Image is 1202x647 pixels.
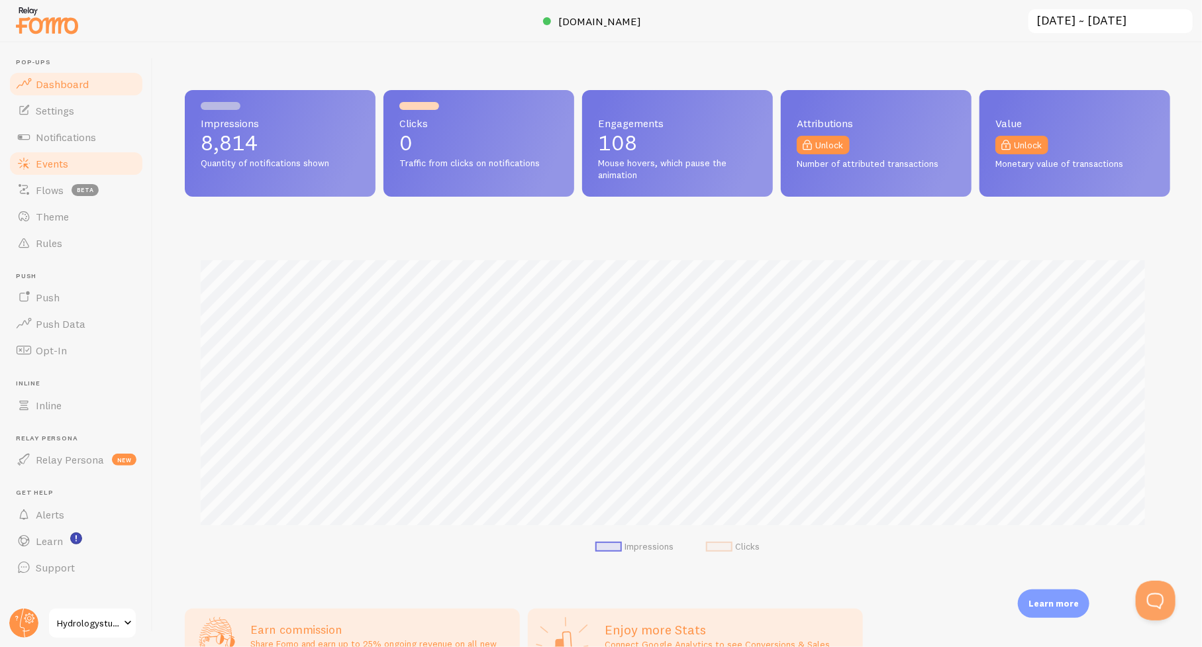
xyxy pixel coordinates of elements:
[36,157,68,170] span: Events
[16,58,144,67] span: Pop-ups
[595,541,674,553] li: Impressions
[36,453,104,466] span: Relay Persona
[1028,597,1079,610] p: Learn more
[8,501,144,528] a: Alerts
[8,230,144,256] a: Rules
[8,392,144,419] a: Inline
[8,554,144,581] a: Support
[16,434,144,443] span: Relay Persona
[36,317,85,330] span: Push Data
[36,534,63,548] span: Learn
[36,130,96,144] span: Notifications
[8,150,144,177] a: Events
[1018,589,1089,618] div: Learn more
[995,118,1154,128] span: Value
[8,71,144,97] a: Dashboard
[995,158,1154,170] span: Monetary value of transactions
[70,532,82,544] svg: <p>Watch New Feature Tutorials!</p>
[399,132,558,154] p: 0
[250,622,512,637] h3: Earn commission
[48,607,137,639] a: Hydrologystudio
[14,3,80,37] img: fomo-relay-logo-orange.svg
[8,97,144,124] a: Settings
[201,118,360,128] span: Impressions
[16,379,144,388] span: Inline
[797,136,850,154] a: Unlock
[8,203,144,230] a: Theme
[36,344,67,357] span: Opt-In
[201,132,360,154] p: 8,814
[201,158,360,170] span: Quantity of notifications shown
[36,508,64,521] span: Alerts
[1136,581,1176,621] iframe: Help Scout Beacon - Open
[8,337,144,364] a: Opt-In
[598,132,757,154] p: 108
[72,184,99,196] span: beta
[16,489,144,497] span: Get Help
[797,118,956,128] span: Attributions
[112,454,136,466] span: new
[16,272,144,281] span: Push
[399,118,558,128] span: Clicks
[8,446,144,473] a: Relay Persona new
[57,615,120,631] span: Hydrologystudio
[36,561,75,574] span: Support
[36,104,74,117] span: Settings
[797,158,956,170] span: Number of attributed transactions
[995,136,1048,154] a: Unlock
[706,541,760,553] li: Clicks
[8,284,144,311] a: Push
[36,236,62,250] span: Rules
[598,158,757,181] span: Mouse hovers, which pause the animation
[8,177,144,203] a: Flows beta
[598,118,757,128] span: Engagements
[36,291,60,304] span: Push
[399,158,558,170] span: Traffic from clicks on notifications
[8,124,144,150] a: Notifications
[8,528,144,554] a: Learn
[36,399,62,412] span: Inline
[36,210,69,223] span: Theme
[36,77,89,91] span: Dashboard
[605,621,855,638] h2: Enjoy more Stats
[36,183,64,197] span: Flows
[8,311,144,337] a: Push Data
